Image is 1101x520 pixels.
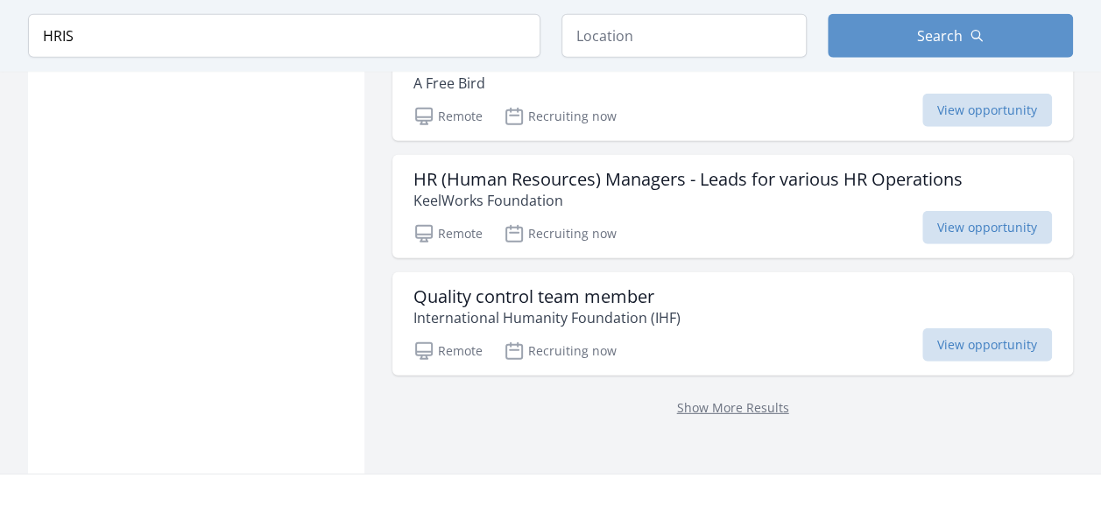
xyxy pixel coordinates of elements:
[392,272,1073,376] a: Quality control team member International Humanity Foundation (IHF) Remote Recruiting now View op...
[413,106,483,127] p: Remote
[413,341,483,362] p: Remote
[504,223,617,244] p: Recruiting now
[392,155,1073,258] a: HR (Human Resources) Managers - Leads for various HR Operations KeelWorks Foundation Remote Recru...
[922,211,1052,244] span: View opportunity
[413,52,748,73] h3: Human Resources Coordinator Volunteer
[413,307,681,328] p: International Humanity Foundation (IHF)
[413,73,748,94] p: A Free Bird
[413,169,963,190] h3: HR (Human Resources) Managers - Leads for various HR Operations
[677,399,789,416] a: Show More Results
[917,25,963,46] span: Search
[504,106,617,127] p: Recruiting now
[828,14,1073,58] button: Search
[413,286,681,307] h3: Quality control team member
[922,328,1052,362] span: View opportunity
[504,341,617,362] p: Recruiting now
[392,38,1073,141] a: Human Resources Coordinator Volunteer A Free Bird Remote Recruiting now View opportunity
[413,190,963,211] p: KeelWorks Foundation
[922,94,1052,127] span: View opportunity
[561,14,807,58] input: Location
[413,223,483,244] p: Remote
[28,14,540,58] input: Keyword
